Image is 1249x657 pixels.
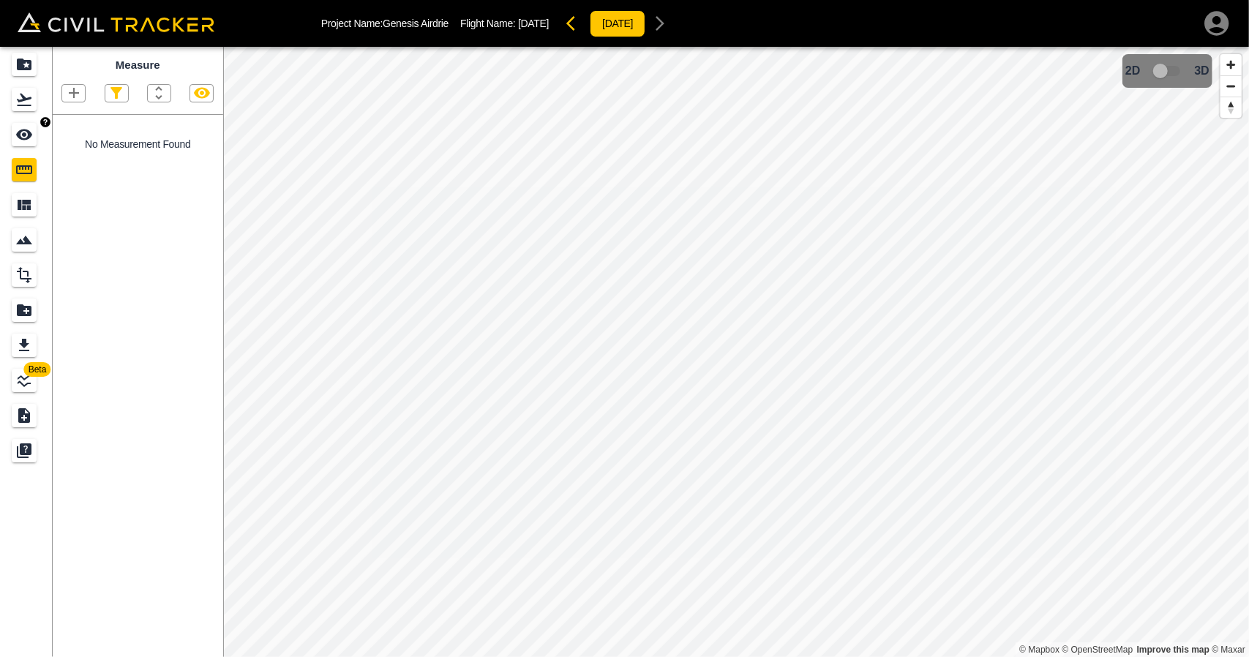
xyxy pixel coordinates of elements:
[518,18,549,29] span: [DATE]
[1125,64,1140,78] span: 2D
[590,10,645,37] button: [DATE]
[321,18,449,29] p: Project Name: Genesis Airdrie
[1019,645,1059,655] a: Mapbox
[223,47,1249,657] canvas: Map
[1220,75,1242,97] button: Zoom out
[1062,645,1133,655] a: OpenStreetMap
[1137,645,1209,655] a: Map feedback
[18,12,214,33] img: Civil Tracker
[460,18,549,29] p: Flight Name:
[1212,645,1245,655] a: Maxar
[1195,64,1209,78] span: 3D
[1147,57,1189,85] span: 3D model not uploaded yet
[1220,97,1242,118] button: Reset bearing to north
[1220,54,1242,75] button: Zoom in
